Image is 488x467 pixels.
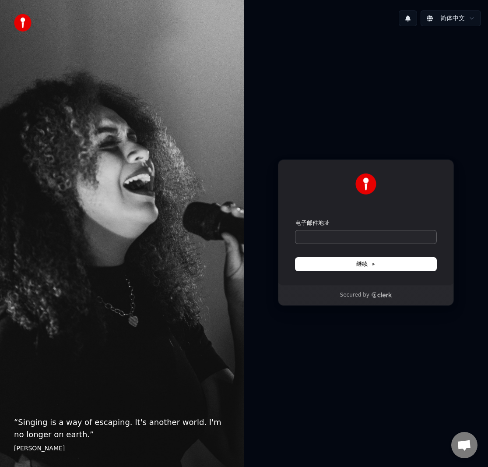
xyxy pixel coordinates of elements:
p: Secured by [340,292,369,299]
a: Clerk logo [371,292,392,298]
img: Youka [355,173,376,195]
label: 电子邮件地址 [295,219,330,227]
img: youka [14,14,32,32]
footer: [PERSON_NAME] [14,444,230,453]
div: 打開聊天 [451,432,477,458]
p: “ Singing is a way of escaping. It's another world. I'm no longer on earth. ” [14,416,230,441]
button: 继续 [295,258,436,271]
span: 继续 [356,260,376,268]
